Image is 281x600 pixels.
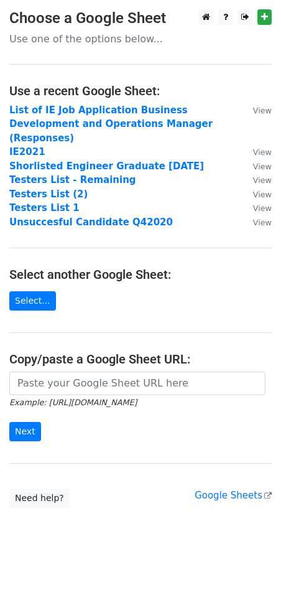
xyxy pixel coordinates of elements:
[241,189,272,200] a: View
[9,189,88,200] a: Testers List (2)
[9,174,136,185] a: Testers List - Remaining
[9,372,265,395] input: Paste your Google Sheet URL here
[9,291,56,311] a: Select...
[241,217,272,228] a: View
[253,106,272,115] small: View
[253,204,272,213] small: View
[9,422,41,441] input: Next
[253,148,272,157] small: View
[253,162,272,171] small: View
[241,146,272,157] a: View
[241,161,272,172] a: View
[9,32,272,45] p: Use one of the options below...
[9,161,204,172] a: Shorlisted Engineer Graduate [DATE]
[241,174,272,185] a: View
[9,105,213,144] a: List of IE Job Application Business Development and Operations Manager (Responses)
[9,9,272,27] h3: Choose a Google Sheet
[9,146,45,157] a: IE2021
[9,398,137,407] small: Example: [URL][DOMAIN_NAME]
[241,202,272,213] a: View
[253,190,272,199] small: View
[9,202,80,213] a: Testers List 1
[195,490,272,501] a: Google Sheets
[241,105,272,116] a: View
[253,176,272,185] small: View
[9,352,272,367] h4: Copy/paste a Google Sheet URL:
[9,217,173,228] a: Unsuccesful Candidate Q42020
[9,83,272,98] h4: Use a recent Google Sheet:
[9,489,70,508] a: Need help?
[253,218,272,227] small: View
[9,267,272,282] h4: Select another Google Sheet:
